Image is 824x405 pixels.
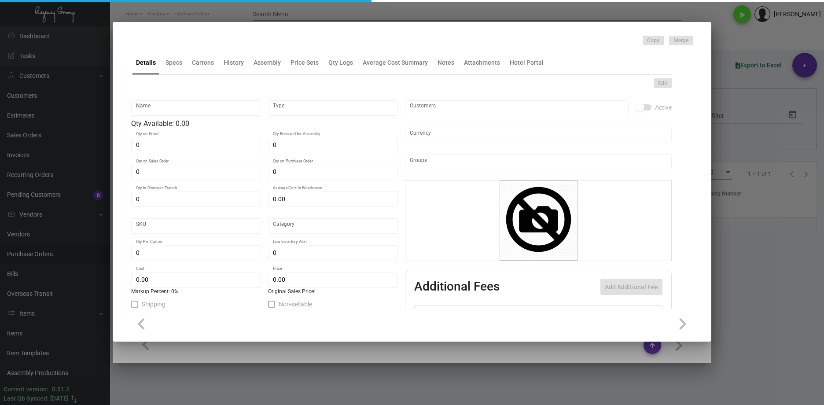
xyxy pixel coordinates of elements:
div: Notes [438,58,454,67]
span: Copy [647,37,659,44]
th: Cost [540,306,576,321]
input: Add new.. [410,105,624,112]
button: Copy [643,36,664,45]
div: Assembly [254,58,281,67]
div: Qty Logs [328,58,353,67]
span: Shipping [142,299,166,309]
div: Qty Available: 0.00 [131,118,398,129]
span: Add Additional Fee [605,283,658,291]
div: Details [136,58,156,67]
div: 0.51.2 [52,385,70,394]
div: Average Cost Summary [363,58,428,67]
div: Specs [166,58,182,67]
span: Active [655,102,672,113]
span: Non-sellable [279,299,312,309]
h2: Additional Fees [414,279,500,295]
button: Add Additional Fee [600,279,662,295]
button: Edit [654,78,672,88]
th: Active [415,306,441,321]
div: Last Qb Synced: [DATE] [4,394,69,403]
div: Cartons [192,58,214,67]
th: Type [441,306,540,321]
th: Price type [612,306,652,321]
div: Hotel Portal [510,58,544,67]
button: Merge [669,36,693,45]
div: Current version: [4,385,48,394]
div: History [224,58,244,67]
span: Edit [658,80,667,87]
div: Attachments [464,58,500,67]
span: Merge [673,37,688,44]
th: Price [576,306,612,321]
input: Add new.. [410,159,667,166]
div: Price Sets [291,58,319,67]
